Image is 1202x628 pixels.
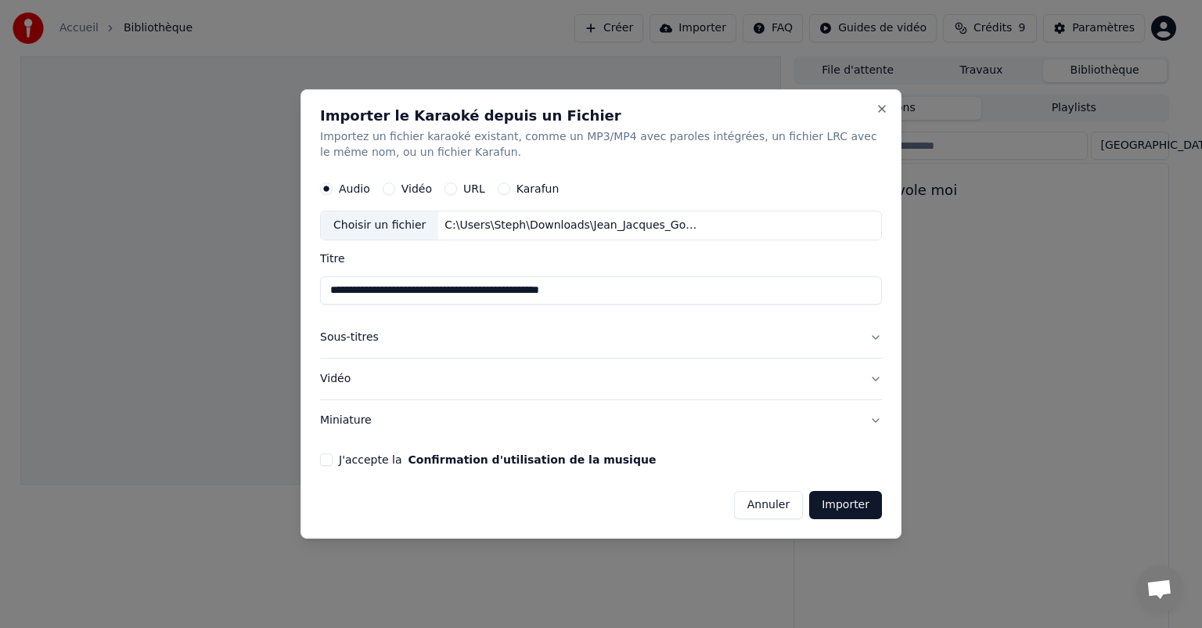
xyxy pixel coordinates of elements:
[339,183,370,194] label: Audio
[320,129,882,161] p: Importez un fichier karaoké existant, comme un MP3/MP4 avec paroles intégrées, un fichier LRC ave...
[809,491,882,519] button: Importer
[320,317,882,358] button: Sous-titres
[438,218,704,233] div: C:\Users\Steph\Downloads\Jean_Jacques_Goldman_Envole_moi_(live_2002)(Karaoke_MP3+CDG)_10044975\[P...
[734,491,803,519] button: Annuler
[401,183,432,194] label: Vidéo
[320,400,882,441] button: Miniature
[408,454,656,465] button: J'accepte la
[516,183,560,194] label: Karafun
[320,109,882,123] h2: Importer le Karaoké depuis un Fichier
[320,253,882,264] label: Titre
[320,359,882,399] button: Vidéo
[463,183,485,194] label: URL
[339,454,656,465] label: J'accepte la
[321,211,438,240] div: Choisir un fichier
